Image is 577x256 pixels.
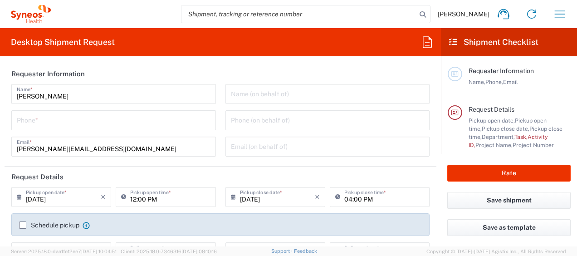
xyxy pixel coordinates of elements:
[81,249,117,254] span: [DATE] 10:04:51
[503,79,518,85] span: Email
[19,222,79,229] label: Schedule pickup
[11,37,115,48] h2: Desktop Shipment Request
[469,79,485,85] span: Name,
[11,69,85,79] h2: Requester Information
[447,165,571,182] button: Rate
[294,248,317,254] a: Feedback
[514,133,528,140] span: Task,
[469,117,515,124] span: Pickup open date,
[11,172,64,182] h2: Request Details
[469,67,534,74] span: Requester Information
[482,133,514,140] span: Department,
[513,142,554,148] span: Project Number
[447,219,571,236] button: Save as template
[485,79,503,85] span: Phone,
[469,106,514,113] span: Request Details
[482,125,529,132] span: Pickup close date,
[181,5,416,23] input: Shipment, tracking or reference number
[438,10,489,18] span: [PERSON_NAME]
[449,37,538,48] h2: Shipment Checklist
[121,249,217,254] span: Client: 2025.18.0-7346316
[475,142,513,148] span: Project Name,
[447,192,571,209] button: Save shipment
[101,190,106,204] i: ×
[11,249,117,254] span: Server: 2025.18.0-daa1fe12ee7
[271,248,294,254] a: Support
[181,249,217,254] span: [DATE] 08:10:16
[315,190,320,204] i: ×
[426,247,566,256] span: Copyright © [DATE]-[DATE] Agistix Inc., All Rights Reserved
